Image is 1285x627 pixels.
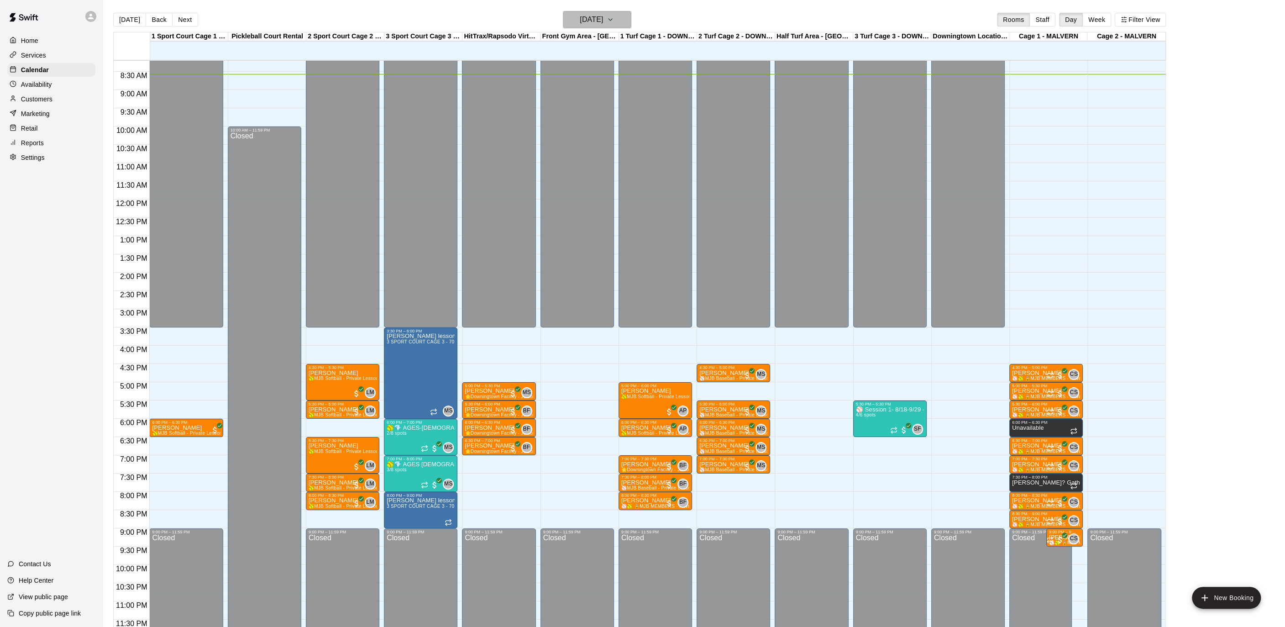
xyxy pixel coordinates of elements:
[443,406,454,416] div: Michelle Sawka (Instructor / Owner / Operator)
[366,406,374,416] span: LM
[306,474,379,492] div: 7:30 PM – 8:00 PM: Addison Sahagian
[665,462,674,471] span: All customers have paid
[775,32,853,41] div: Half Turf Area - [GEOGRAPHIC_DATA]
[387,431,407,436] span: 2/8 spots filled
[1068,497,1079,508] div: Cory Sawka (1)
[677,479,688,490] div: Brandon Flythe
[509,426,518,435] span: All customers have paid
[366,498,374,507] span: LM
[387,339,617,344] span: 3 SPORT COURT CAGE 3 - 70' Cage and PITCHING MACHINE - SPORT COURT SIDE-DOWNINGTOWN
[19,559,51,569] p: Contact Us
[755,460,766,471] div: Matt Smith
[365,406,376,416] div: Leise' Ann McCubbin
[384,32,462,41] div: 3 Sport Court Cage 3 - DOWNINGTOWN
[465,449,766,454] span: 🌟Downingtown Facility - Junior Champions Private Lessons for Younger Players! Private Lessons in ...
[619,382,692,419] div: 5:00 PM – 6:00 PM: Isabella Luk
[679,425,687,434] span: AP
[665,407,674,416] span: All customers have paid
[150,32,228,41] div: 1 Sport Court Cage 1 - DOWNINGTOWN
[679,479,687,489] span: BF
[7,78,95,91] div: Availability
[465,438,533,443] div: 6:30 PM – 7:00 PM
[619,455,692,474] div: 7:00 PM – 7:30 PM: Evan Ettingoff
[118,108,150,116] span: 9:30 AM
[118,400,150,408] span: 5:30 PM
[306,364,379,400] div: 4:30 PM – 5:30 PM: Isabelle Burhans
[1055,389,1065,398] span: All customers have paid
[118,72,150,79] span: 8:30 AM
[1068,406,1079,416] div: Cory Sawka (1)
[619,419,692,437] div: 6:00 PM – 6:30 PM: Ariel Montoro
[743,426,752,435] span: All customers have paid
[521,406,532,416] div: Brandon Flythe
[755,424,766,435] div: Matt Smith
[621,420,689,425] div: 6:00 PM – 6:30 PM
[118,236,150,244] span: 1:00 PM
[755,442,766,453] div: Matt Smith
[1012,420,1080,425] div: 6:00 PM – 6:30 PM
[525,406,532,416] span: Brandon Flythe
[681,460,688,471] span: Brandon Flythe
[621,457,689,461] div: 7:00 PM – 7:30 PM
[509,444,518,453] span: All customers have paid
[21,51,46,60] p: Services
[677,424,688,435] div: Alexa Peterson
[118,291,150,299] span: 2:30 PM
[421,445,428,452] span: Recurring event
[540,32,619,41] div: Front Gym Area - [GEOGRAPHIC_DATA]
[856,402,924,406] div: 5:30 PM – 6:30 PM
[366,388,374,397] span: LM
[1009,400,1083,419] div: 5:30 PM – 6:00 PM: Ethan Herbein
[210,426,220,435] span: All customers have paid
[113,13,146,26] button: [DATE]
[677,497,688,508] div: Brandon Flythe
[444,479,453,489] span: MS
[1070,482,1077,490] span: Recurring event
[681,406,688,416] span: Alexa Peterson
[1012,493,1080,498] div: 8:00 PM – 8:30 PM
[1012,365,1080,370] div: 4:30 PM – 5:00 PM
[743,462,752,471] span: All customers have paid
[757,370,766,379] span: MS
[118,455,150,463] span: 7:00 PM
[7,63,95,77] a: Calendar
[677,406,688,416] div: Alexa Peterson
[118,364,150,372] span: 4:30 PM
[621,493,689,498] div: 8:00 PM – 8:30 PM
[387,493,455,498] div: 8:00 PM – 9:00 PM
[697,32,775,41] div: 2 Turf Cage 2 - DOWNINGTOWN
[384,419,457,455] div: 6:00 PM – 7:00 PM: 🥎💎 AGES-8-11- Diamond Drop-ins Softball--weekly hitting Clinic💎🥎
[1046,463,1054,470] span: Recurring event
[309,485,490,490] span: 🥎MJB Softball - Private Lesson - 30 Minute - [GEOGRAPHIC_DATA] LOCATION🥎
[757,443,766,452] span: MS
[114,181,150,189] span: 11:30 AM
[365,387,376,398] div: Leise' Ann McCubbin
[366,479,374,489] span: LM
[621,467,923,472] span: 🌟Downingtown Facility - Junior Champions Private Lessons for Younger Players! Private Lessons in ...
[1072,460,1079,471] span: Cory Sawka (1)
[679,498,687,507] span: BF
[352,462,361,471] span: All customers have paid
[21,153,45,162] p: Settings
[430,444,439,453] span: All customers have paid
[1115,13,1166,26] button: Filter View
[899,426,908,435] span: All customers have paid
[743,444,752,453] span: All customers have paid
[853,32,931,41] div: 3 Turf Cage 3 - DOWNINGTOWN
[114,218,149,226] span: 12:30 PM
[366,461,374,470] span: LM
[1009,455,1083,474] div: 7:00 PM – 7:30 PM: Hudson Ford
[1072,406,1079,416] span: Cory Sawka (1)
[421,481,428,489] span: Recurring event
[697,419,770,437] div: 6:00 PM – 6:30 PM: Isaac Bowers
[21,36,38,45] p: Home
[1072,442,1079,453] span: Cory Sawka (1)
[114,145,150,153] span: 10:30 AM
[7,107,95,121] div: Marketing
[1070,498,1078,507] span: CS
[387,329,455,333] div: 3:30 PM – 6:00 PM
[7,151,95,164] a: Settings
[309,376,496,381] span: 🥎MJB Softball - Private Lesson - 60 Minute - [GEOGRAPHIC_DATA] LOCATION⚾️🥎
